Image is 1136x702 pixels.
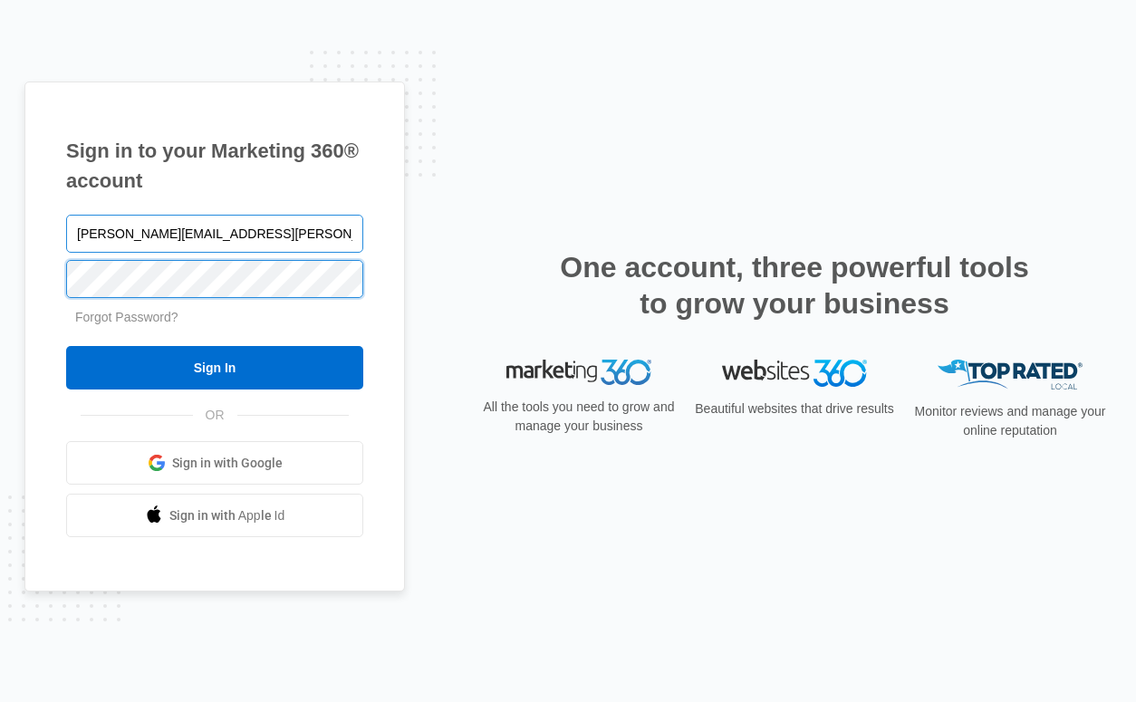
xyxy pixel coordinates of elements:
[193,406,237,425] span: OR
[506,360,651,385] img: Marketing 360
[172,454,283,473] span: Sign in with Google
[554,249,1035,322] h2: One account, three powerful tools to grow your business
[66,215,363,253] input: Email
[66,441,363,485] a: Sign in with Google
[75,310,178,324] a: Forgot Password?
[169,506,285,525] span: Sign in with Apple Id
[722,360,867,386] img: Websites 360
[938,360,1083,389] img: Top Rated Local
[66,346,363,389] input: Sign In
[909,402,1112,440] p: Monitor reviews and manage your online reputation
[66,494,363,537] a: Sign in with Apple Id
[66,136,363,196] h1: Sign in to your Marketing 360® account
[477,398,680,436] p: All the tools you need to grow and manage your business
[693,399,896,418] p: Beautiful websites that drive results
